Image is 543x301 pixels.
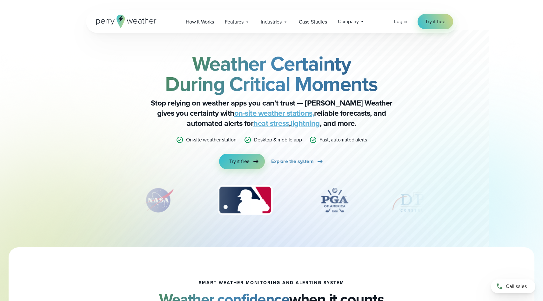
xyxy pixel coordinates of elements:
span: Call sales [506,283,527,290]
span: Try it free [425,18,446,25]
a: heat stress [253,118,289,129]
span: Try it free [229,158,250,165]
img: DPR-Construction.svg [391,184,441,216]
div: 3 of 12 [211,184,278,216]
a: Log in [394,18,407,25]
p: Stop relying on weather apps you can’t trust — [PERSON_NAME] Weather gives you certainty with rel... [144,98,399,128]
a: How it Works [180,15,219,28]
img: NASA.svg [137,184,181,216]
p: Desktop & mobile app [254,136,302,144]
a: Try it free [418,14,453,29]
a: Explore the system [271,154,324,169]
span: Industries [261,18,282,26]
div: 5 of 12 [391,184,441,216]
span: Explore the system [271,158,313,165]
span: Features [225,18,244,26]
a: Call sales [491,279,535,293]
a: Case Studies [293,15,332,28]
strong: Weather Certainty During Critical Moments [165,49,378,99]
div: 2 of 12 [137,184,181,216]
img: MLB.svg [211,184,278,216]
span: Case Studies [299,18,327,26]
a: lightning [291,118,320,129]
span: How it Works [186,18,214,26]
img: PGA.svg [309,184,360,216]
a: on-site weather stations, [234,107,314,119]
a: Try it free [219,154,265,169]
div: 4 of 12 [309,184,360,216]
p: On-site weather station [186,136,236,144]
h1: smart weather monitoring and alerting system [199,280,344,285]
div: slideshow [118,184,425,219]
p: Fast, automated alerts [319,136,367,144]
span: Company [338,18,359,25]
